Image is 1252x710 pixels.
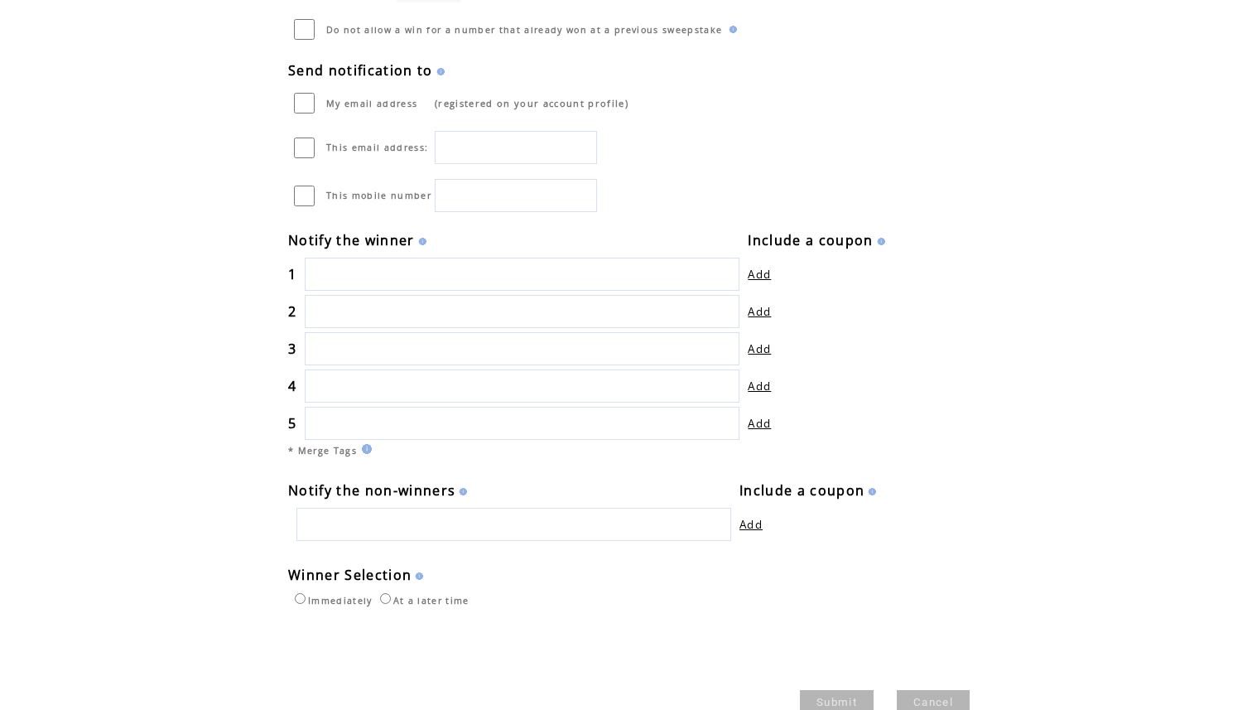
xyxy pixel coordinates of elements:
[326,98,417,109] span: My email address
[748,267,771,282] a: Add
[739,481,864,500] span: Include a coupon
[415,238,426,245] img: help.gif
[288,481,455,500] span: Notify the non-winners
[376,595,469,606] label: At a later time
[433,68,445,75] img: help.gif
[288,377,296,395] span: 4
[874,238,885,245] img: help.gif
[326,24,722,36] span: Do not allow a win for a number that already won at a previous sweepstake
[326,190,431,201] span: This mobile number
[291,595,373,606] label: Immediately
[455,488,467,495] img: help.gif
[288,231,415,249] span: Notify the winner
[748,304,771,319] a: Add
[435,97,628,109] span: (registered on your account profile)
[288,61,433,80] span: Send notification to
[412,572,423,580] img: help.gif
[380,593,391,604] input: At a later time
[288,566,412,584] span: Winner Selection
[748,231,873,249] span: Include a coupon
[295,593,306,604] input: Immediately
[288,340,296,358] span: 3
[288,302,296,321] span: 2
[357,444,372,454] img: help.gif
[288,414,296,432] span: 5
[288,445,357,456] span: * Merge Tags
[326,142,428,153] span: This email address:
[748,416,771,431] a: Add
[725,26,737,33] img: help.gif
[864,488,876,495] img: help.gif
[748,341,771,356] a: Add
[748,379,771,394] a: Add
[739,517,763,532] a: Add
[288,265,296,283] span: 1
